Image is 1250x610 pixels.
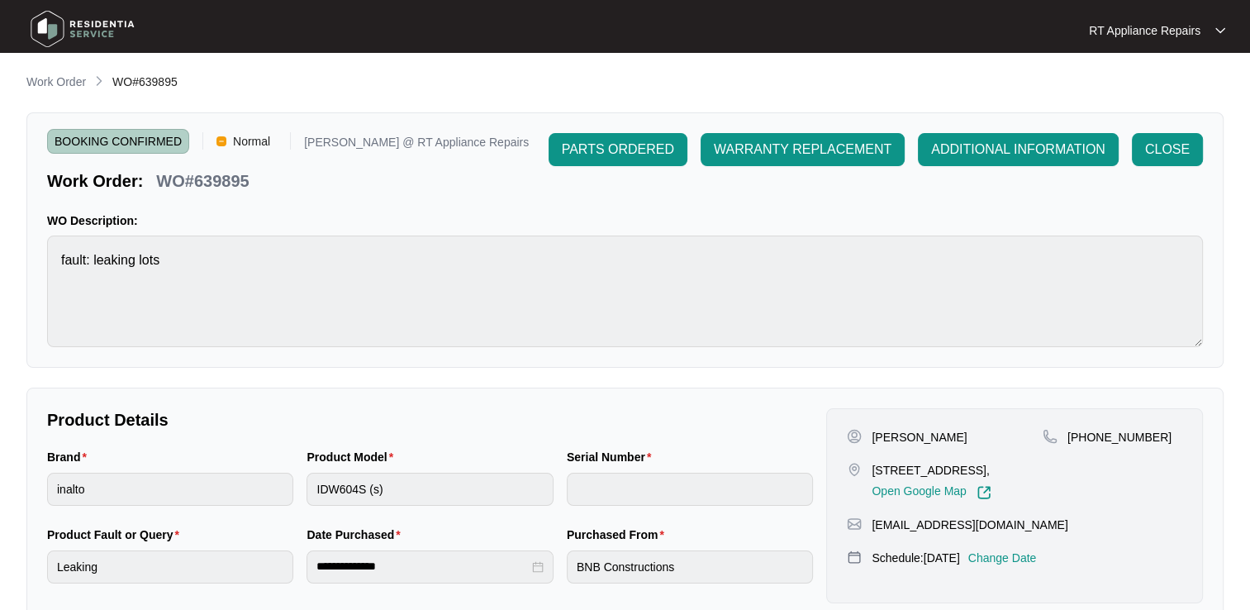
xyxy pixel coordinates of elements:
p: Work Order [26,74,86,90]
p: [EMAIL_ADDRESS][DOMAIN_NAME] [872,517,1067,533]
label: Purchased From [567,527,671,543]
button: CLOSE [1132,133,1203,166]
input: Date Purchased [316,558,528,575]
img: Vercel Logo [216,136,226,146]
button: PARTS ORDERED [549,133,687,166]
input: Product Model [307,473,553,506]
p: Schedule: [DATE] [872,550,959,566]
img: map-pin [847,517,862,531]
label: Brand [47,449,93,465]
input: Serial Number [567,473,813,506]
button: WARRANTY REPLACEMENT [701,133,905,166]
a: Open Google Map [872,485,991,500]
label: Serial Number [567,449,658,465]
input: Product Fault or Query [47,550,293,584]
p: [PHONE_NUMBER] [1067,429,1172,446]
label: Date Purchased [307,527,406,543]
img: chevron-right [93,74,106,88]
span: ADDITIONAL INFORMATION [931,140,1105,160]
img: map-pin [847,462,862,477]
p: RT Appliance Repairs [1089,22,1200,39]
img: user-pin [847,429,862,444]
img: map-pin [1043,429,1058,444]
p: Work Order: [47,169,143,193]
img: Link-External [977,485,991,500]
a: Work Order [23,74,89,92]
span: BOOKING CONFIRMED [47,129,189,154]
span: CLOSE [1145,140,1190,160]
p: WO Description: [47,212,1203,229]
p: [STREET_ADDRESS], [872,462,991,479]
p: [PERSON_NAME] [872,429,967,446]
img: dropdown arrow [1215,26,1225,35]
p: Change Date [968,550,1037,566]
span: Normal [226,129,277,154]
img: residentia service logo [25,4,140,54]
input: Brand [47,473,293,506]
textarea: fault: leaking lots [47,236,1203,347]
p: [PERSON_NAME] @ RT Appliance Repairs [304,136,529,154]
img: map-pin [847,550,862,565]
span: WO#639895 [112,75,178,88]
p: WO#639895 [156,169,249,193]
p: Product Details [47,408,813,431]
button: ADDITIONAL INFORMATION [918,133,1119,166]
label: Product Model [307,449,400,465]
label: Product Fault or Query [47,527,186,543]
span: WARRANTY REPLACEMENT [714,140,891,160]
input: Purchased From [567,550,813,584]
span: PARTS ORDERED [562,140,674,160]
